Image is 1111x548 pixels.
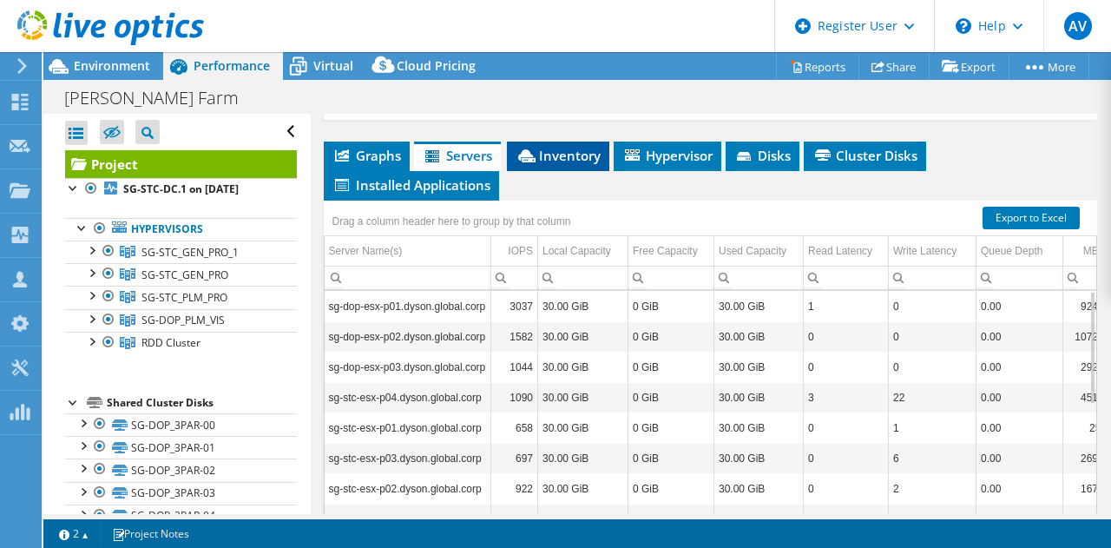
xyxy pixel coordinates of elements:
[628,352,714,382] td: Column Free Capacity, Value 0 GiB
[804,236,889,267] td: Read Latency Column
[804,443,889,473] td: Column Read Latency, Value 0
[889,266,976,289] td: Column Write Latency, Filter cell
[538,236,628,267] td: Local Capacity Column
[804,291,889,321] td: Column Read Latency, Value 1
[123,182,239,196] b: SG-STC-DC.1 on [DATE]
[141,313,225,327] span: SG-DOP_PLM_VIS
[65,482,297,505] a: SG-DOP_3PAR-03
[328,209,575,234] div: Drag a column header here to group by that column
[141,335,201,350] span: RDD Cluster
[628,473,714,504] td: Column Free Capacity, Value 0 GiB
[804,352,889,382] td: Column Read Latency, Value 0
[508,241,533,261] div: IOPS
[325,413,491,443] td: Column Server Name(s), Value sg-stc-esx-p01.dyson.global.corp
[714,504,804,534] td: Column Used Capacity, Value 29.00 GiB
[313,57,353,74] span: Virtual
[491,504,538,534] td: Column IOPS, Value 1135
[976,504,1063,534] td: Column Queue Depth, Value 0.00
[538,352,628,382] td: Column Local Capacity, Value 30.00 GiB
[804,504,889,534] td: Column Read Latency, Value 0
[65,150,297,178] a: Project
[65,263,297,286] a: SG-STC_GEN_PRO
[976,473,1063,504] td: Column Queue Depth, Value 0.00
[397,57,476,74] span: Cloud Pricing
[976,291,1063,321] td: Column Queue Depth, Value 0.00
[491,321,538,352] td: Column IOPS, Value 1582
[325,382,491,413] td: Column Server Name(s), Value sg-stc-esx-p04.dyson.global.corp
[100,523,201,545] a: Project Notes
[491,352,538,382] td: Column IOPS, Value 1044
[622,147,713,164] span: Hypervisor
[734,147,791,164] span: Disks
[325,236,491,267] td: Server Name(s) Column
[542,241,611,261] div: Local Capacity
[714,352,804,382] td: Column Used Capacity, Value 30.00 GiB
[491,413,538,443] td: Column IOPS, Value 658
[776,53,859,80] a: Reports
[538,266,628,289] td: Column Local Capacity, Filter cell
[107,393,297,413] div: Shared Cluster Disks
[812,147,917,164] span: Cluster Disks
[538,473,628,504] td: Column Local Capacity, Value 30.00 GiB
[889,443,976,473] td: Column Write Latency, Value 6
[332,176,490,194] span: Installed Applications
[628,321,714,352] td: Column Free Capacity, Value 0 GiB
[956,18,971,34] svg: \n
[65,436,297,459] a: SG-DOP_3PAR-01
[714,413,804,443] td: Column Used Capacity, Value 30.00 GiB
[889,352,976,382] td: Column Write Latency, Value 0
[808,241,872,261] div: Read Latency
[976,352,1063,382] td: Column Queue Depth, Value 0.00
[74,57,150,74] span: Environment
[889,413,976,443] td: Column Write Latency, Value 1
[538,291,628,321] td: Column Local Capacity, Value 30.00 GiB
[628,291,714,321] td: Column Free Capacity, Value 0 GiB
[714,266,804,289] td: Column Used Capacity, Filter cell
[804,413,889,443] td: Column Read Latency, Value 0
[889,291,976,321] td: Column Write Latency, Value 0
[719,241,786,261] div: Used Capacity
[141,245,239,260] span: SG-STC_GEN_PRO_1
[804,321,889,352] td: Column Read Latency, Value 0
[858,53,930,80] a: Share
[65,332,297,354] a: RDD Cluster
[491,382,538,413] td: Column IOPS, Value 1090
[538,382,628,413] td: Column Local Capacity, Value 30.00 GiB
[714,236,804,267] td: Used Capacity Column
[538,504,628,534] td: Column Local Capacity, Value 29.00 GiB
[889,473,976,504] td: Column Write Latency, Value 2
[976,236,1063,267] td: Queue Depth Column
[56,89,266,108] h1: [PERSON_NAME] Farm
[65,178,297,201] a: SG-STC-DC.1 on [DATE]
[628,413,714,443] td: Column Free Capacity, Value 0 GiB
[1009,53,1089,80] a: More
[65,413,297,436] a: SG-DOP_3PAR-00
[976,266,1063,289] td: Column Queue Depth, Filter cell
[65,218,297,241] a: Hypervisors
[491,473,538,504] td: Column IOPS, Value 922
[976,443,1063,473] td: Column Queue Depth, Value 0.00
[976,382,1063,413] td: Column Queue Depth, Value 0.00
[628,266,714,289] td: Column Free Capacity, Filter cell
[714,473,804,504] td: Column Used Capacity, Value 30.00 GiB
[325,321,491,352] td: Column Server Name(s), Value sg-dop-esx-p02.dyson.global.corp
[491,291,538,321] td: Column IOPS, Value 3037
[65,309,297,332] a: SG-DOP_PLM_VIS
[65,459,297,481] a: SG-DOP_3PAR-02
[491,266,538,289] td: Column IOPS, Filter cell
[804,382,889,413] td: Column Read Latency, Value 3
[325,443,491,473] td: Column Server Name(s), Value sg-stc-esx-p03.dyson.global.corp
[983,207,1080,229] a: Export to Excel
[141,290,227,305] span: SG-STC_PLM_PRO
[141,267,228,282] span: SG-STC_GEN_PRO
[628,504,714,534] td: Column Free Capacity, Value 0 GiB
[329,241,403,261] div: Server Name(s)
[325,504,491,534] td: Column Server Name(s), Value sg-dop-esx-p05.dyson.global.corp
[633,241,698,261] div: Free Capacity
[47,523,101,545] a: 2
[714,382,804,413] td: Column Used Capacity, Value 30.00 GiB
[976,413,1063,443] td: Column Queue Depth, Value 0.00
[491,236,538,267] td: IOPS Column
[804,473,889,504] td: Column Read Latency, Value 0
[714,291,804,321] td: Column Used Capacity, Value 30.00 GiB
